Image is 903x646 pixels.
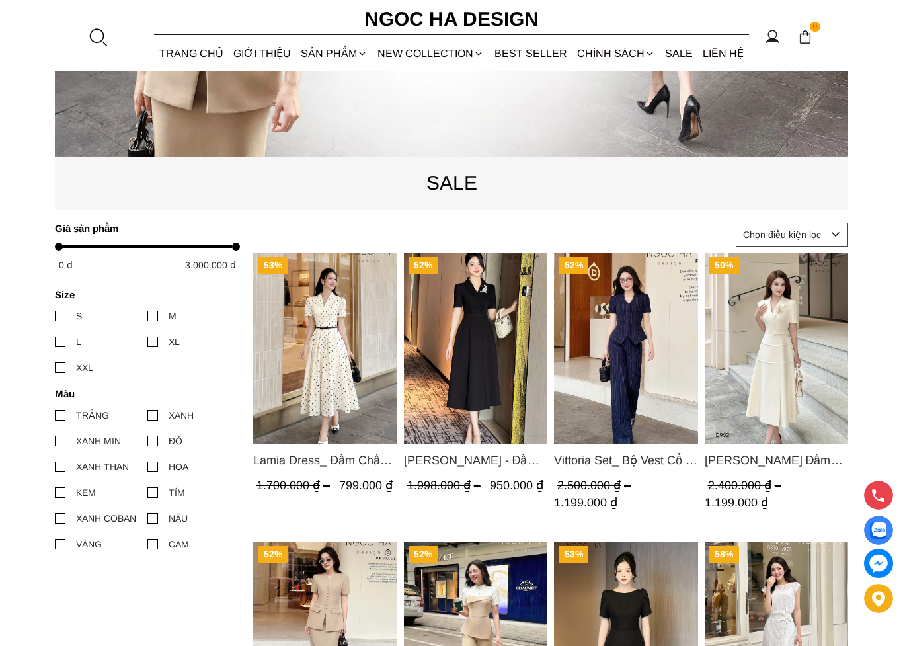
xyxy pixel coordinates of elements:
[705,253,849,444] img: Louisa Dress_ Đầm Cổ Vest Cài Hoa Tùng May Gân Nổi Kèm Đai Màu Bee D952
[660,36,698,71] a: SALE
[572,36,660,71] div: Chính sách
[154,36,228,71] a: TRANG CHỦ
[554,451,698,469] span: Vittoria Set_ Bộ Vest Cổ V Quần Suông Kẻ Sọc BQ013
[490,479,543,492] span: 950.000 ₫
[169,511,188,526] div: NÂU
[169,485,185,500] div: TÍM
[489,36,572,71] a: BEST SELLER
[169,408,194,423] div: XANH
[554,496,617,509] span: 1.199.000 ₫
[404,451,548,469] span: [PERSON_NAME] - Đầm Vest Dáng Xòe Kèm Đai D713
[708,479,785,492] span: 2.400.000 ₫
[253,451,397,469] span: Lamia Dress_ Đầm Chấm Bi Cổ Vest Màu Kem D1003
[864,516,893,545] a: Display image
[76,309,82,323] div: S
[373,36,489,71] a: NEW COLLECTION
[55,388,231,399] h4: Màu
[169,537,189,551] div: CAM
[870,522,886,539] img: Display image
[185,260,236,270] span: 3.000.000 ₫
[864,549,893,578] a: messenger
[55,223,231,234] h4: Giá sản phẩm
[76,335,81,349] div: L
[705,253,849,444] a: Product image - Louisa Dress_ Đầm Cổ Vest Cài Hoa Tùng May Gân Nổi Kèm Đai Màu Bee D952
[76,537,102,551] div: VÀNG
[404,253,548,444] a: Product image - Irene Dress - Đầm Vest Dáng Xòe Kèm Đai D713
[169,434,182,448] div: ĐỎ
[404,253,548,444] img: Irene Dress - Đầm Vest Dáng Xòe Kèm Đai D713
[169,309,177,323] div: M
[404,451,548,469] a: Link to Irene Dress - Đầm Vest Dáng Xòe Kèm Đai D713
[705,451,849,469] a: Link to Louisa Dress_ Đầm Cổ Vest Cài Hoa Tùng May Gân Nổi Kèm Đai Màu Bee D952
[76,485,96,500] div: KEM
[253,451,397,469] a: Link to Lamia Dress_ Đầm Chấm Bi Cổ Vest Màu Kem D1003
[705,496,768,509] span: 1.199.000 ₫
[169,460,188,474] div: HOA
[554,253,698,444] img: Vittoria Set_ Bộ Vest Cổ V Quần Suông Kẻ Sọc BQ013
[296,36,373,71] div: SẢN PHẨM
[76,460,129,474] div: XANH THAN
[554,253,698,444] a: Product image - Vittoria Set_ Bộ Vest Cổ V Quần Suông Kẻ Sọc BQ013
[339,479,393,492] span: 799.000 ₫
[554,451,698,469] a: Link to Vittoria Set_ Bộ Vest Cổ V Quần Suông Kẻ Sọc BQ013
[253,253,397,444] a: Product image - Lamia Dress_ Đầm Chấm Bi Cổ Vest Màu Kem D1003
[55,167,848,198] p: SALE
[76,408,109,423] div: TRẮNG
[59,260,73,270] span: 0 ₫
[169,335,180,349] div: XL
[810,22,820,32] span: 0
[557,479,634,492] span: 2.500.000 ₫
[76,511,136,526] div: XANH COBAN
[55,289,231,300] h4: Size
[698,36,749,71] a: LIÊN HỆ
[253,253,397,444] img: Lamia Dress_ Đầm Chấm Bi Cổ Vest Màu Kem D1003
[407,479,484,492] span: 1.998.000 ₫
[798,30,812,44] img: img-CART-ICON-ksit0nf1
[705,451,849,469] span: [PERSON_NAME] Đầm Cổ Vest Cài Hoa Tùng May Gân Nổi Kèm Đai Màu Bee D952
[256,479,333,492] span: 1.700.000 ₫
[76,434,121,448] div: XANH MIN
[352,3,551,35] a: Ngoc Ha Design
[228,36,295,71] a: GIỚI THIỆU
[76,360,93,375] div: XXL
